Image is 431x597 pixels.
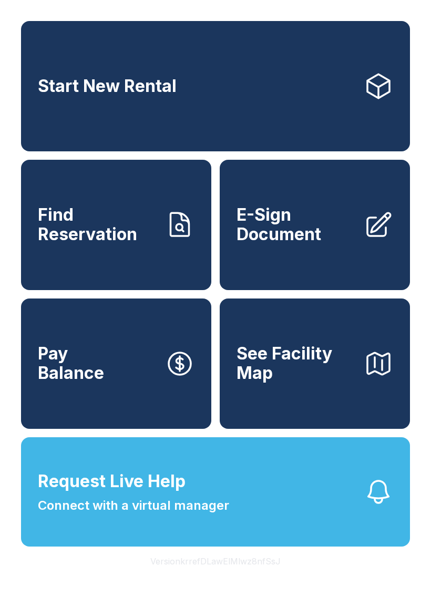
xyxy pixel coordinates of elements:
span: Find Reservation [38,205,157,244]
button: PayBalance [21,298,211,429]
span: See Facility Map [237,344,355,383]
a: Find Reservation [21,160,211,290]
span: Pay Balance [38,344,104,383]
button: Request Live HelpConnect with a virtual manager [21,437,410,547]
button: VersionkrrefDLawElMlwz8nfSsJ [142,547,289,576]
span: E-Sign Document [237,205,355,244]
span: Request Live Help [38,469,186,494]
a: Start New Rental [21,21,410,151]
button: See Facility Map [220,298,410,429]
span: Start New Rental [38,77,177,96]
a: E-Sign Document [220,160,410,290]
span: Connect with a virtual manager [38,496,229,515]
